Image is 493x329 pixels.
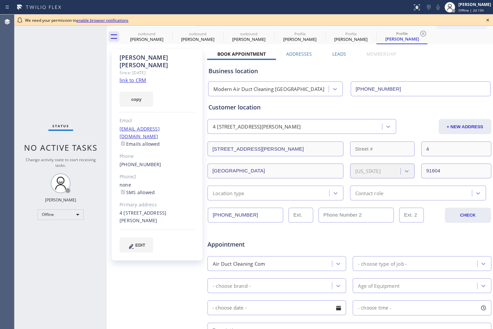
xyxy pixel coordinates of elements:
div: Customer location [208,103,490,112]
input: Ext. [288,208,313,223]
input: Address [207,141,343,156]
div: [PERSON_NAME] [377,36,427,42]
div: [PERSON_NAME] [458,2,491,7]
label: Emails allowed [120,141,160,147]
div: outbound [173,31,223,36]
div: [PERSON_NAME] [45,197,76,203]
div: [PERSON_NAME] [PERSON_NAME] [120,54,195,69]
div: - choose brand - [213,282,251,289]
button: + NEW ADDRESS [439,119,491,134]
div: Profile [275,31,325,36]
div: Phone [120,153,195,160]
div: Kirit Gandhi [173,29,223,44]
span: - choose time - [358,305,392,311]
div: 4 [STREET_ADDRESS][PERSON_NAME] [213,123,301,131]
input: Phone Number [208,208,283,223]
div: [PERSON_NAME] [224,36,274,42]
a: enable browser notifications [76,17,128,23]
div: Phone2 [120,173,195,181]
span: Status [52,124,69,128]
span: EDIT [135,243,145,248]
input: SMS allowed [121,190,125,194]
input: Apt. # [421,141,491,156]
input: - choose date - [207,300,346,315]
input: Phone Number 2 [318,208,394,223]
input: Street # [350,141,415,156]
input: ZIP [421,164,491,178]
div: [PERSON_NAME] [122,36,172,42]
span: Appointment [207,240,301,249]
span: We need your permission to [25,17,128,23]
div: Since: [DATE] [120,69,195,76]
input: Emails allowed [121,141,125,146]
label: Book Appointment [217,51,266,57]
div: Contact role [355,189,383,197]
input: Ext. 2 [399,208,424,223]
div: [PERSON_NAME] [173,36,223,42]
span: Offline | 2d 15h [458,8,484,13]
div: - choose type of job - [358,260,407,267]
div: Sofie Markowitz [275,29,325,44]
div: Profile [377,31,427,36]
div: Business location [208,67,490,75]
div: outbound [224,31,274,36]
div: Email [120,117,195,125]
label: SMS allowed [120,189,155,195]
label: Membership [367,51,396,57]
div: Claudine Nelson [326,29,376,44]
div: Air Duct Cleaning Com [213,260,265,267]
a: [EMAIL_ADDRESS][DOMAIN_NAME] [120,126,160,139]
a: [PHONE_NUMBER] [120,161,161,167]
input: Phone Number [351,81,491,96]
div: Modern Air Duct Cleaning [GEOGRAPHIC_DATA] [213,85,324,93]
div: 4 [STREET_ADDRESS][PERSON_NAME] [120,209,195,224]
span: No active tasks [24,142,97,153]
div: outbound [122,31,172,36]
div: Location type [213,189,244,197]
div: Primary address [120,201,195,209]
div: Profile [326,31,376,36]
div: Offline [38,209,84,220]
label: Addresses [286,51,312,57]
button: Mute [433,3,443,12]
button: CHECK [445,208,491,223]
div: [PERSON_NAME] [275,36,325,42]
button: EDIT [120,237,153,253]
div: none [120,181,195,196]
div: [PERSON_NAME] [326,36,376,42]
span: Change activity state to start receiving tasks. [26,157,96,168]
div: Age of Equipment [358,282,399,289]
button: copy [120,92,153,107]
a: link to CRM [120,77,146,83]
label: Leads [332,51,346,57]
div: Claudine Nelson [377,29,427,44]
div: Richard Koebler [224,29,274,44]
div: Mike Fisher [122,29,172,44]
input: City [207,164,343,178]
